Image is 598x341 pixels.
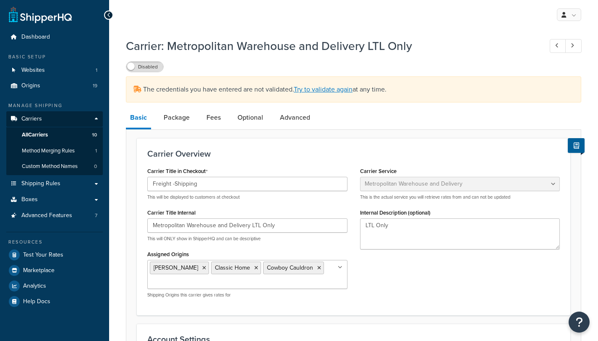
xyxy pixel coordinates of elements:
[6,127,103,143] a: AllCarriers10
[147,292,347,298] p: Shipping Origins this carrier gives rates for
[6,63,103,78] li: Websites
[6,111,103,127] a: Carriers
[6,63,103,78] a: Websites1
[6,159,103,174] a: Custom Method Names0
[6,143,103,159] li: Method Merging Rules
[6,278,103,294] a: Analytics
[6,208,103,223] a: Advanced Features7
[21,196,38,203] span: Boxes
[6,294,103,309] a: Help Docs
[550,39,566,53] a: Previous Record
[21,212,72,219] span: Advanced Features
[294,84,353,94] a: Try to validate again
[569,312,590,333] button: Open Resource Center
[159,108,194,128] a: Package
[6,263,103,278] a: Marketplace
[6,78,103,94] a: Origins19
[21,34,50,41] span: Dashboard
[95,212,97,219] span: 7
[21,82,40,89] span: Origins
[143,84,386,94] span: The credentials you have entered are not validated. at any time.
[6,239,103,246] div: Resources
[21,180,60,187] span: Shipping Rules
[6,143,103,159] a: Method Merging Rules1
[267,263,313,272] span: Cowboy Cauldron
[233,108,267,128] a: Optional
[23,267,55,274] span: Marketplace
[6,159,103,174] li: Custom Method Names
[6,176,103,191] a: Shipping Rules
[94,163,97,170] span: 0
[360,210,431,216] label: Internal Description (optional)
[147,251,189,257] label: Assigned Origins
[92,131,97,139] span: 10
[23,283,46,290] span: Analytics
[568,138,585,153] button: Show Help Docs
[6,192,103,207] a: Boxes
[215,263,250,272] span: Classic Home
[23,298,50,305] span: Help Docs
[126,108,151,129] a: Basic
[22,131,48,139] span: All Carriers
[147,236,347,242] p: This will ONLY show in ShipperHQ and can be descriptive
[23,252,63,259] span: Test Your Rates
[147,194,347,200] p: This will be displayed to customers at checkout
[93,82,97,89] span: 19
[126,38,534,54] h1: Carrier: Metropolitan Warehouse and Delivery LTL Only
[147,168,208,175] label: Carrier Title in Checkout
[21,115,42,123] span: Carriers
[96,67,97,74] span: 1
[147,149,560,158] h3: Carrier Overview
[126,62,163,72] label: Disabled
[202,108,225,128] a: Fees
[154,263,198,272] span: [PERSON_NAME]
[6,111,103,175] li: Carriers
[22,147,75,155] span: Method Merging Rules
[22,163,78,170] span: Custom Method Names
[360,218,560,249] textarea: LTL Only
[6,247,103,262] a: Test Your Rates
[147,210,196,216] label: Carrier Title Internal
[6,29,103,45] a: Dashboard
[360,194,560,200] p: This is the actual service you will retrieve rates from and can not be updated
[6,208,103,223] li: Advanced Features
[6,102,103,109] div: Manage Shipping
[276,108,314,128] a: Advanced
[6,78,103,94] li: Origins
[21,67,45,74] span: Websites
[565,39,582,53] a: Next Record
[6,53,103,60] div: Basic Setup
[95,147,97,155] span: 1
[360,168,397,174] label: Carrier Service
